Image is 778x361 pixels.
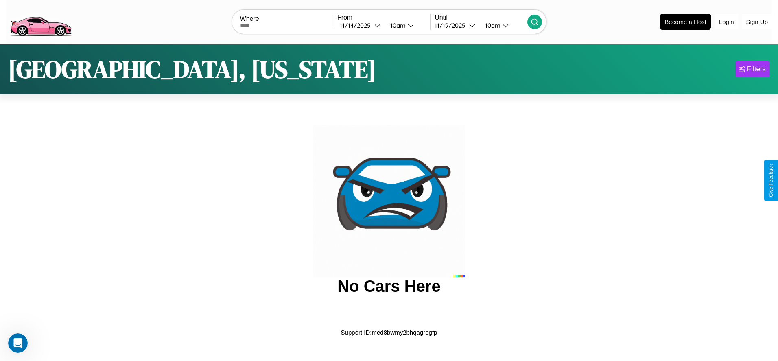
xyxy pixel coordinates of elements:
label: Until [435,14,527,21]
iframe: Intercom live chat [8,333,28,353]
div: 10am [481,22,503,29]
button: Login [715,14,738,29]
button: 11/14/2025 [337,21,384,30]
label: Where [240,15,333,22]
div: Filters [747,65,766,73]
div: 11 / 14 / 2025 [340,22,374,29]
button: Filters [735,61,770,77]
label: From [337,14,430,21]
button: Sign Up [742,14,772,29]
img: logo [6,4,75,38]
p: Support ID: med8bwmy2bhqagrogfp [341,327,437,338]
div: 10am [386,22,408,29]
button: 10am [479,21,527,30]
img: car [313,125,465,277]
h2: No Cars Here [337,277,440,295]
div: 11 / 19 / 2025 [435,22,469,29]
h1: [GEOGRAPHIC_DATA], [US_STATE] [8,53,376,86]
button: Become a Host [660,14,711,30]
div: Give Feedback [768,164,774,197]
button: 10am [384,21,430,30]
